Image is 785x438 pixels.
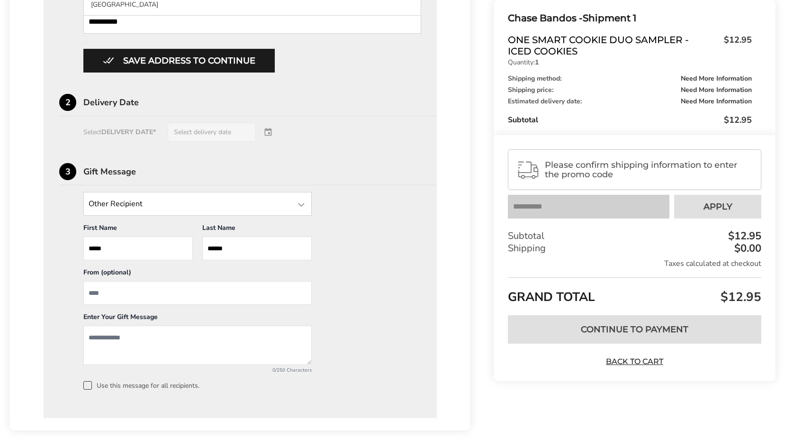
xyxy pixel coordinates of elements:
[718,289,761,305] span: $12.95
[83,237,193,260] input: First Name
[545,160,753,179] span: Please confirm shipping information to enter the promo code
[508,230,761,242] div: Subtotal
[508,12,583,24] span: Chase Bandos -
[83,281,312,305] input: From
[202,237,312,260] input: Last Name
[535,58,539,67] strong: 1
[83,326,312,365] textarea: Add a message
[508,75,752,82] div: Shipping method:
[508,59,752,66] p: Quantity:
[83,367,312,374] div: 0/250 Characters
[508,258,761,269] div: Taxes calculated at checkout
[681,87,752,93] span: Need More Information
[59,163,76,180] div: 3
[508,10,752,26] div: Shipment 1
[59,94,76,111] div: 2
[704,202,732,211] span: Apply
[508,98,752,105] div: Estimated delivery date:
[601,356,668,367] a: Back to Cart
[508,315,761,344] button: Continue to Payment
[508,87,752,93] div: Shipping price:
[83,167,437,176] div: Gift Message
[726,231,761,241] div: $12.95
[732,243,761,254] div: $0.00
[83,223,193,237] div: First Name
[508,34,719,57] span: One Smart Cookie Duo Sampler - Iced Cookies
[508,34,752,57] a: One Smart Cookie Duo Sampler - Iced Cookies$12.95
[83,312,312,326] div: Enter Your Gift Message
[674,195,761,219] button: Apply
[719,34,752,55] span: $12.95
[681,75,752,82] span: Need More Information
[508,114,752,126] div: Subtotal
[83,268,312,281] div: From (optional)
[681,98,752,105] span: Need More Information
[202,223,312,237] div: Last Name
[83,192,312,216] input: State
[83,49,275,73] button: Button save address
[83,98,437,107] div: Delivery Date
[508,277,761,308] div: GRAND TOTAL
[508,242,761,255] div: Shipping
[83,381,421,390] label: Use this message for all recipients.
[724,114,752,126] span: $12.95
